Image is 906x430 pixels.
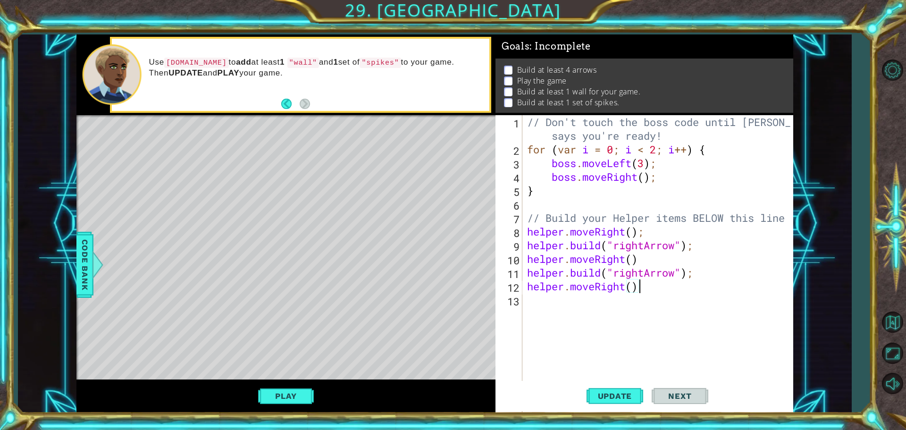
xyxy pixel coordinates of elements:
p: Play the game [517,76,567,86]
strong: add [236,58,251,67]
a: Back to Map [879,307,906,338]
strong: 1 [333,58,338,67]
div: 4 [497,171,522,185]
p: Build at least 1 set of spikes. [517,97,620,108]
div: 11 [497,267,522,281]
div: Level Map [76,115,512,393]
div: 5 [497,185,522,199]
code: "wall" [287,58,319,68]
span: Update [588,391,642,401]
button: Next [300,99,310,109]
p: Use to at least and set of to your game. Then and your game. [149,57,483,78]
button: Next [652,381,708,411]
code: "spikes" [360,58,401,68]
div: 8 [497,226,522,240]
div: 12 [497,281,522,295]
button: Maximize Browser [879,340,906,367]
span: Goals [502,41,591,52]
code: [DOMAIN_NAME] [164,58,229,68]
button: Update [587,381,643,411]
strong: UPDATE [168,68,203,77]
button: Play [258,387,313,405]
p: Build at least 4 arrows [517,65,597,75]
div: 10 [497,253,522,267]
button: Back [281,99,300,109]
div: 2 [497,144,522,158]
button: Mute [879,370,906,397]
div: 3 [497,158,522,171]
div: 7 [497,212,522,226]
strong: PLAY [218,68,240,77]
button: Level Options [879,56,906,84]
div: 9 [497,240,522,253]
button: Back to Map [879,309,906,336]
strong: 1 [280,58,285,67]
div: 6 [497,199,522,212]
span: Code Bank [77,236,92,294]
span: Next [659,391,701,401]
p: Build at least 1 wall for your game. [517,86,641,97]
span: : Incomplete [529,41,590,52]
div: 1 [497,117,522,144]
div: 13 [497,295,522,308]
